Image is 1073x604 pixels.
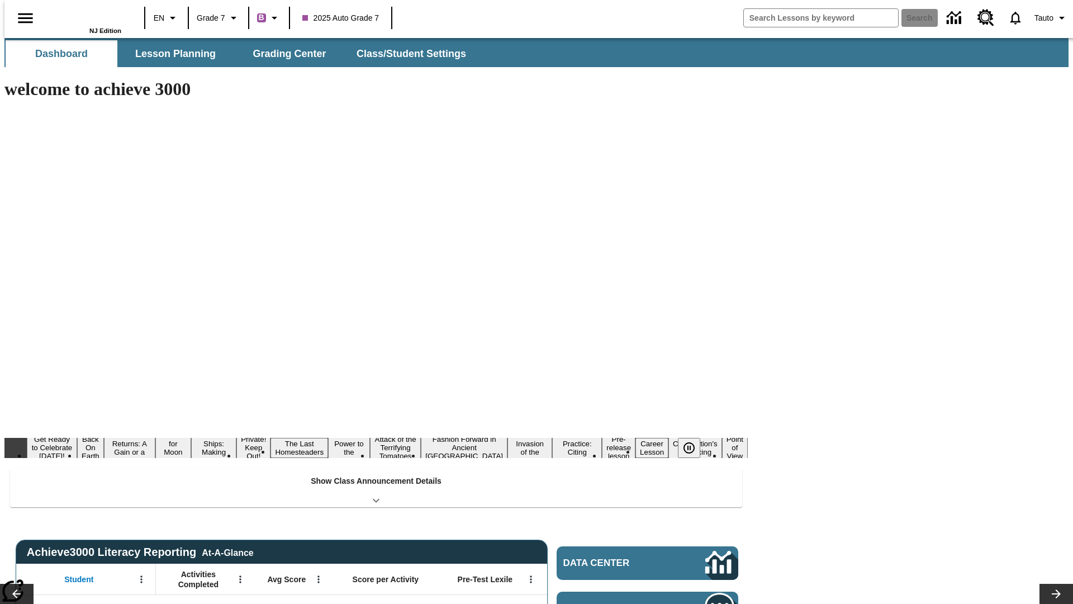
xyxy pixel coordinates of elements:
button: Lesson carousel, Next [1039,584,1073,604]
button: Slide 15 The Constitution's Balancing Act [668,430,722,466]
a: Notifications [1001,3,1030,32]
button: Class/Student Settings [348,40,475,67]
div: At-A-Glance [202,546,253,558]
button: Slide 5 Cruise Ships: Making Waves [191,430,236,466]
button: Slide 7 The Last Homesteaders [270,438,328,458]
button: Slide 16 Point of View [722,433,748,462]
span: Grade 7 [197,12,225,24]
button: Slide 6 Private! Keep Out! [236,433,270,462]
span: EN [154,12,164,24]
button: Grade: Grade 7, Select a grade [192,8,245,28]
button: Grading Center [234,40,345,67]
span: Tauto [1034,12,1053,24]
div: Show Class Announcement Details [10,469,742,507]
button: Open side menu [9,2,42,35]
div: SubNavbar [4,40,476,67]
span: NJ Edition [89,27,121,34]
a: Data Center [557,546,738,580]
button: Boost Class color is purple. Change class color [253,8,286,28]
button: Slide 1 Get Ready to Celebrate Juneteenth! [27,433,77,462]
button: Open Menu [310,571,327,588]
span: Activities Completed [162,569,235,589]
span: B [259,11,264,25]
span: Avg Score [267,574,306,584]
button: Slide 8 Solar Power to the People [328,430,370,466]
a: Home [49,5,121,27]
button: Pause [678,438,700,458]
input: search field [744,9,898,27]
a: Resource Center, Will open in new tab [971,3,1001,33]
a: Data Center [940,3,971,34]
p: Show Class Announcement Details [311,475,441,487]
button: Slide 9 Attack of the Terrifying Tomatoes [370,433,421,462]
button: Lesson Planning [120,40,231,67]
button: Slide 4 Time for Moon Rules? [155,430,191,466]
button: Slide 3 Free Returns: A Gain or a Drain? [104,430,155,466]
button: Open Menu [523,571,539,588]
button: Language: EN, Select a language [149,8,184,28]
h1: welcome to achieve 3000 [4,79,748,100]
span: 2025 Auto Grade 7 [302,12,379,24]
span: Achieve3000 Literacy Reporting [27,546,254,559]
div: Home [49,4,121,34]
button: Slide 12 Mixed Practice: Citing Evidence [552,430,602,466]
span: Pre-Test Lexile [458,574,513,584]
button: Slide 13 Pre-release lesson [602,433,635,462]
span: Student [64,574,93,584]
button: Slide 11 The Invasion of the Free CD [507,430,552,466]
button: Slide 14 Career Lesson [635,438,668,458]
button: Slide 2 Back On Earth [77,433,104,462]
button: Profile/Settings [1030,8,1073,28]
div: SubNavbar [4,38,1069,67]
div: Pause [678,438,711,458]
button: Open Menu [133,571,150,588]
span: Data Center [563,558,668,569]
span: Score per Activity [353,574,419,584]
button: Dashboard [6,40,117,67]
button: Open Menu [232,571,249,588]
button: Slide 10 Fashion Forward in Ancient Rome [421,433,507,462]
